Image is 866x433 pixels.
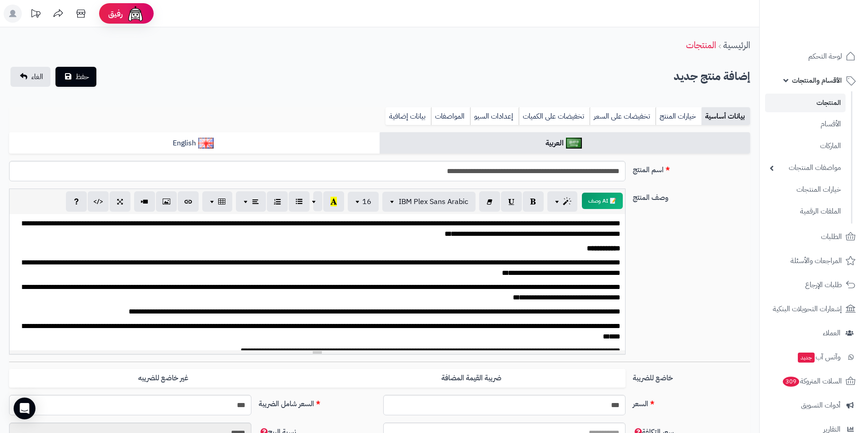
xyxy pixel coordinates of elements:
a: الرئيسية [723,38,750,52]
a: خيارات المنتجات [765,180,846,199]
span: أدوات التسويق [801,399,841,412]
a: بيانات أساسية [701,107,750,125]
span: حفظ [75,71,89,82]
span: 309 [783,377,799,387]
label: وصف المنتج [629,189,754,203]
a: الطلبات [765,226,861,248]
a: السلات المتروكة309 [765,370,861,392]
span: وآتس آب [797,351,841,363]
label: اسم المنتج [629,161,754,175]
span: إشعارات التحويلات البنكية [773,303,842,315]
img: English [198,138,214,149]
label: السعر شامل الضريبة [255,395,380,409]
a: الماركات [765,136,846,156]
a: المنتجات [686,38,716,52]
img: العربية [566,138,582,149]
a: لوحة التحكم [765,45,861,67]
a: إعدادات السيو [470,107,519,125]
span: جديد [798,353,815,363]
span: الأقسام والمنتجات [792,74,842,87]
a: بيانات إضافية [385,107,431,125]
a: العملاء [765,322,861,344]
span: لوحة التحكم [808,50,842,63]
span: الطلبات [821,230,842,243]
span: السلات المتروكة [782,375,842,388]
label: السعر [629,395,754,409]
span: طلبات الإرجاع [805,279,842,291]
button: 📝 AI وصف [582,193,623,209]
label: خاضع للضريبة [629,369,754,383]
a: العربية [380,132,750,154]
label: غير خاضع للضريبه [9,369,317,388]
a: الملفات الرقمية [765,202,846,221]
span: الغاء [31,71,43,82]
a: تحديثات المنصة [24,5,47,25]
a: تخفيضات على السعر [590,107,656,125]
a: المنتجات [765,94,846,112]
label: ضريبة القيمة المضافة [317,369,626,388]
img: ai-face.png [126,5,145,23]
a: المراجعات والأسئلة [765,250,861,272]
a: المواصفات [431,107,470,125]
a: تخفيضات على الكميات [519,107,590,125]
a: الأقسام [765,114,846,134]
a: أدوات التسويق [765,394,861,416]
div: Open Intercom Messenger [14,398,35,419]
a: خيارات المنتج [656,107,701,125]
a: وآتس آبجديد [765,346,861,368]
h2: إضافة منتج جديد [674,67,750,86]
span: العملاء [823,327,841,339]
span: 16 [362,196,371,207]
span: رفيق [108,8,123,19]
a: English [9,132,380,154]
span: IBM Plex Sans Arabic [399,196,468,207]
button: 16 [348,192,379,212]
a: الغاء [10,67,50,87]
button: IBM Plex Sans Arabic [382,192,476,212]
a: إشعارات التحويلات البنكية [765,298,861,320]
button: حفظ [55,67,96,87]
span: المراجعات والأسئلة [791,254,842,267]
a: مواصفات المنتجات [765,158,846,178]
a: طلبات الإرجاع [765,274,861,296]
